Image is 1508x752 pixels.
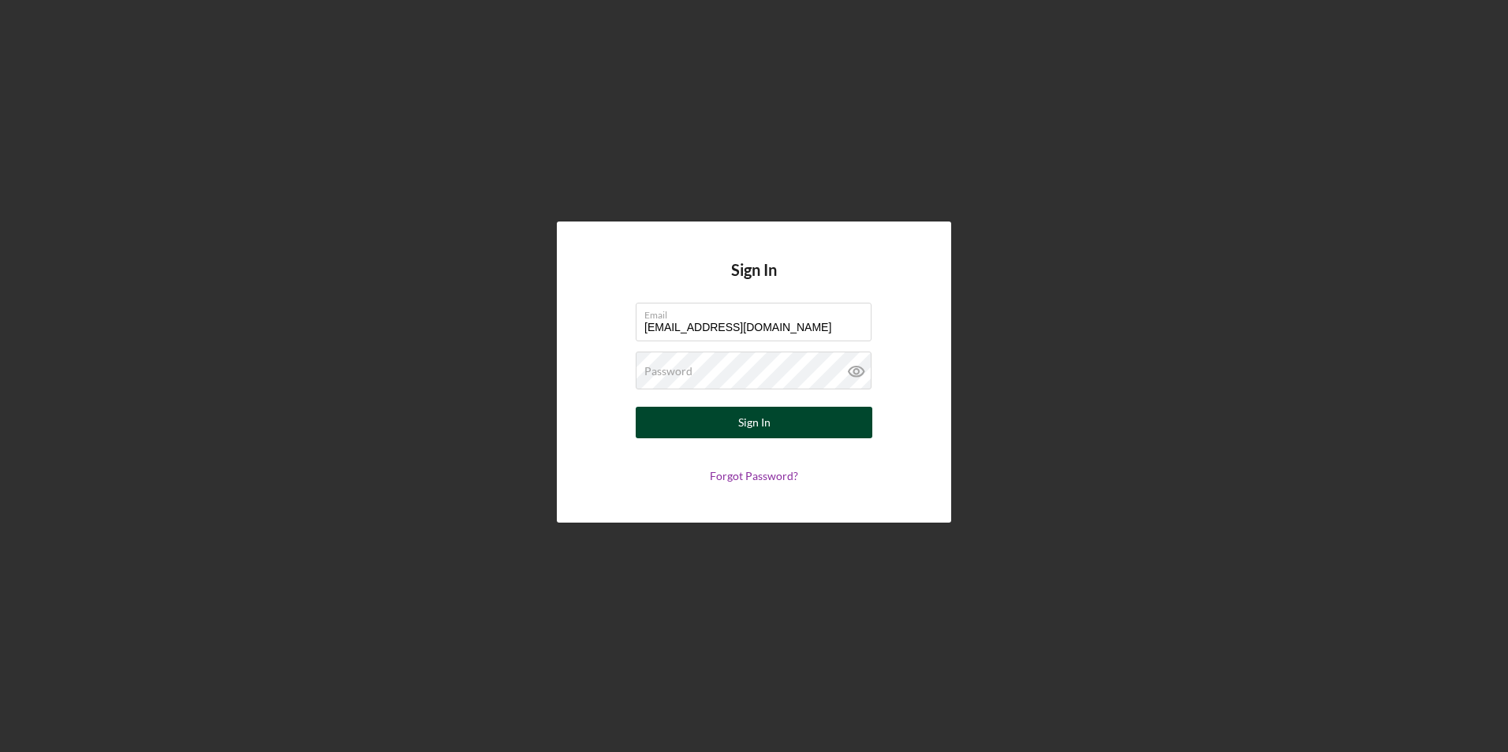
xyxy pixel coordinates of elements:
[738,407,771,438] div: Sign In
[710,469,798,482] a: Forgot Password?
[731,261,777,303] h4: Sign In
[636,407,872,438] button: Sign In
[644,365,692,378] label: Password
[644,303,872,321] label: Email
